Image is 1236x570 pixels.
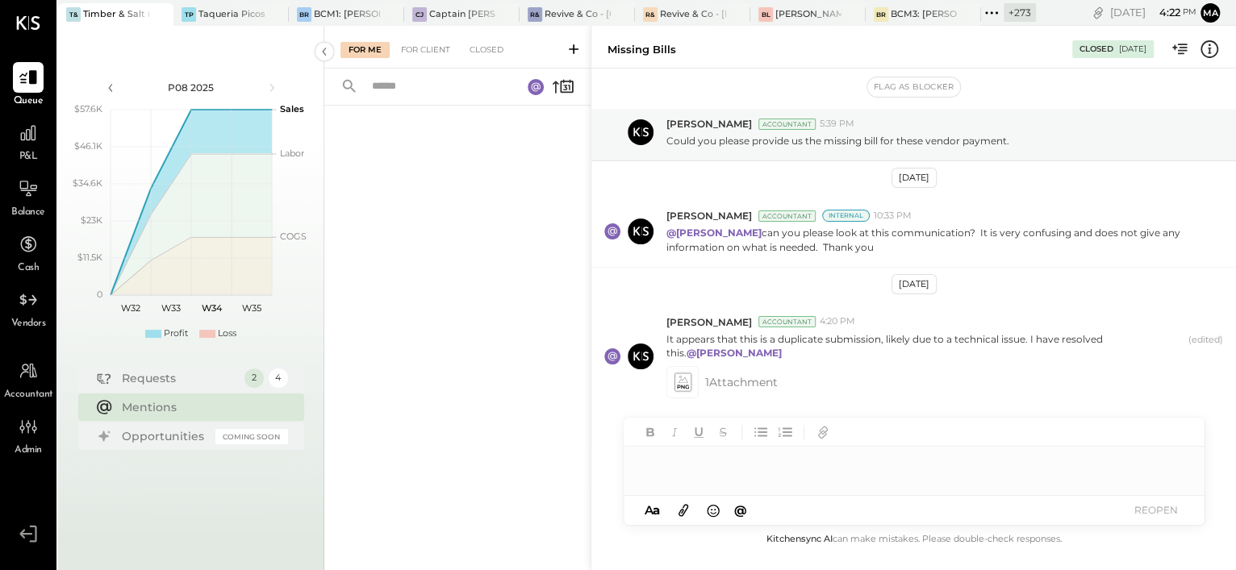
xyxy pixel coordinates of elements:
[198,8,265,21] div: Taqueria Picoso
[244,368,264,388] div: 2
[666,315,752,329] span: [PERSON_NAME]
[1090,4,1106,21] div: copy link
[758,7,773,22] div: BL
[643,7,658,22] div: R&
[660,8,726,21] div: Revive & Co - [PERSON_NAME]
[812,422,833,443] button: Add URL
[664,422,685,443] button: Italic
[640,422,661,443] button: Bold
[734,502,747,518] span: @
[297,7,311,22] div: BR
[608,42,676,57] div: Missing Bills
[19,150,38,164] span: P&L
[758,316,816,327] div: Accountant
[161,302,181,314] text: W33
[892,168,937,188] div: [DATE]
[201,302,222,314] text: W34
[122,428,207,444] div: Opportunities
[1,411,56,458] a: Admin
[775,422,795,443] button: Ordered List
[705,366,778,398] span: 1 Attachment
[122,399,280,415] div: Mentions
[822,210,870,222] div: Internal
[74,103,102,114] text: $57.6K
[1079,44,1113,55] div: Closed
[461,42,512,58] div: Closed
[280,103,304,114] text: Sales
[14,94,44,109] span: Queue
[15,443,42,458] span: Admin
[1110,5,1196,20] div: [DATE]
[77,252,102,263] text: $11.5K
[666,227,762,239] strong: @[PERSON_NAME]
[242,302,261,314] text: W35
[74,140,102,152] text: $46.1K
[429,8,495,21] div: Captain [PERSON_NAME]'s Eufaula
[182,7,196,22] div: TP
[1,229,56,276] a: Cash
[750,422,771,443] button: Unordered List
[4,388,53,402] span: Accountant
[640,501,666,519] button: Aa
[218,327,236,340] div: Loss
[81,214,102,226] text: $23K
[874,210,912,223] span: 10:33 PM
[1188,334,1223,360] span: (edited)
[775,8,841,21] div: [PERSON_NAME] Latte
[820,315,855,328] span: 4:20 PM
[1,118,56,164] a: P&L
[164,327,188,340] div: Profit
[314,8,380,21] div: BCM1: [PERSON_NAME] Kitchen Bar Market
[11,317,46,331] span: Vendors
[545,8,611,21] div: Revive & Co - [GEOGRAPHIC_DATA]
[1201,3,1220,23] button: Ma
[666,117,752,131] span: [PERSON_NAME]
[891,8,957,21] div: BCM3: [PERSON_NAME] Westside Grill
[1,173,56,220] a: Balance
[1148,5,1180,20] span: 4 : 22
[18,261,39,276] span: Cash
[892,274,937,294] div: [DATE]
[1,285,56,331] a: Vendors
[412,7,427,22] div: CJ
[666,332,1182,360] p: It appears that this is a duplicate submission, likely due to a technical issue. I have resolved ...
[1,62,56,109] a: Queue
[1,356,56,402] a: Accountant
[758,119,816,130] div: Accountant
[820,118,854,131] span: 5:39 PM
[73,177,102,189] text: $34.6K
[97,289,102,300] text: 0
[123,81,260,94] div: P08 2025
[687,347,782,359] strong: @[PERSON_NAME]
[122,370,236,386] div: Requests
[729,500,752,520] button: @
[874,7,888,22] div: BR
[666,226,1196,253] p: can you please look at this communication? It is very confusing and does not give any information...
[758,210,816,222] div: Accountant
[66,7,81,22] div: T&
[215,429,288,444] div: Coming Soon
[280,148,304,159] text: Labor
[269,368,288,388] div: 4
[653,502,660,518] span: a
[528,7,542,22] div: R&
[121,302,140,314] text: W32
[1004,3,1036,22] div: + 273
[340,42,390,58] div: For Me
[1124,499,1188,521] button: REOPEN
[666,209,752,223] span: [PERSON_NAME]
[393,42,458,58] div: For Client
[867,77,960,97] button: Flag as Blocker
[688,422,709,443] button: Underline
[712,422,733,443] button: Strikethrough
[666,134,1009,148] p: Could you please provide us the missing bill for these vendor payment.
[1183,6,1196,18] span: pm
[280,231,307,242] text: COGS
[1119,44,1146,55] div: [DATE]
[83,8,149,21] div: Timber & Salt (Pacific Dining CA1 LLC)
[11,206,45,220] span: Balance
